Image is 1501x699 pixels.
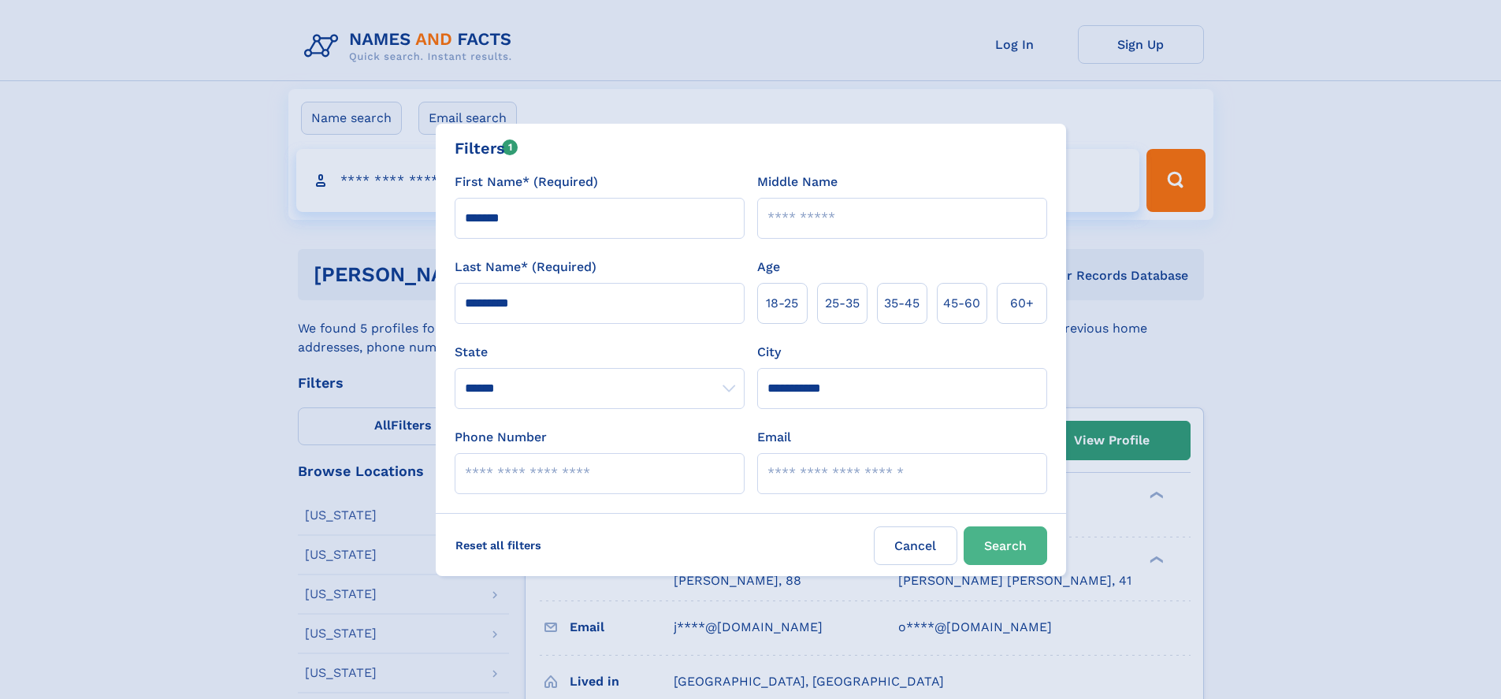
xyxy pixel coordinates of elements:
[943,294,980,313] span: 45‑60
[1010,294,1034,313] span: 60+
[757,343,781,362] label: City
[455,173,598,191] label: First Name* (Required)
[874,526,957,565] label: Cancel
[455,428,547,447] label: Phone Number
[757,428,791,447] label: Email
[455,343,745,362] label: State
[445,526,552,564] label: Reset all filters
[757,258,780,277] label: Age
[884,294,920,313] span: 35‑45
[757,173,838,191] label: Middle Name
[964,526,1047,565] button: Search
[455,136,518,160] div: Filters
[766,294,798,313] span: 18‑25
[825,294,860,313] span: 25‑35
[455,258,596,277] label: Last Name* (Required)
